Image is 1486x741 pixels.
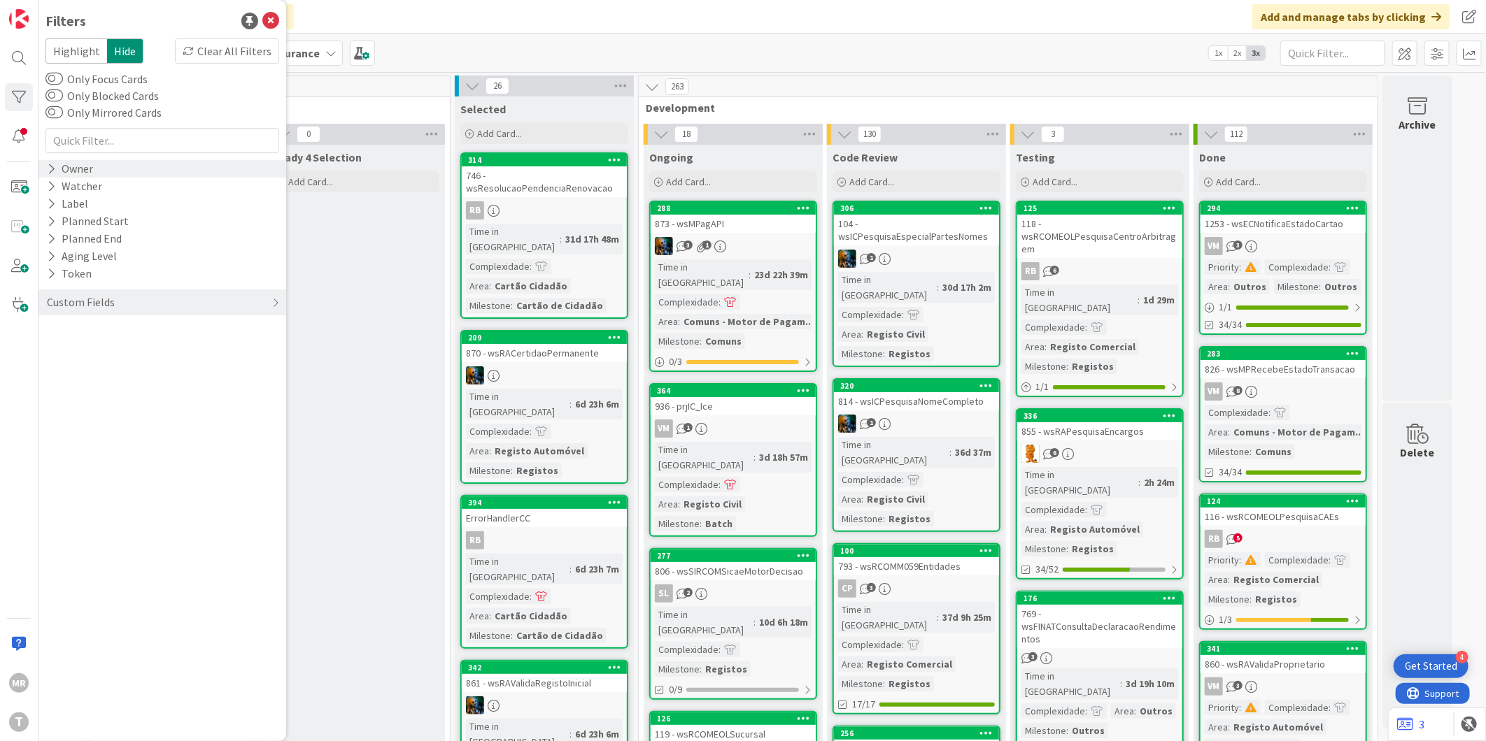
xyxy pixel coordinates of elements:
div: CP [838,580,856,598]
span: : [569,561,572,577]
div: Area [1205,572,1228,587]
span: : [511,298,513,313]
div: 341860 - wsRAValidaProprietario [1201,642,1366,673]
span: 8 [1233,386,1243,395]
div: 294 [1201,202,1366,215]
div: Registo Civil [863,491,928,507]
span: : [560,231,562,247]
div: Area [655,314,678,329]
div: Time in [GEOGRAPHIC_DATA] [655,607,753,638]
div: 10d 6h 18m [756,614,812,630]
div: Cartão Cidadão [491,608,571,624]
span: : [883,346,885,361]
div: Registo Comercial [1230,572,1322,587]
a: 100793 - wsRCOMM059EntidadesCPTime in [GEOGRAPHIC_DATA]:37d 9h 25mComplexidade:Area:Registo Comer... [833,543,1000,714]
div: Registos [1068,541,1117,556]
span: 2 [684,588,693,597]
span: 1 / 1 [1219,300,1232,315]
div: 4 [1456,651,1469,663]
div: 294 [1207,203,1366,213]
div: Area [466,278,489,294]
div: Registo Comercial [1047,339,1139,354]
span: : [1228,572,1230,587]
span: : [861,491,863,507]
a: 306104 - wsICPesquisaEspecialPartesNomesJCTime in [GEOGRAPHIC_DATA]:30d 17h 2mComplexidade:Area:R... [833,201,1000,367]
div: Registo Civil [863,326,928,342]
span: : [719,642,721,657]
div: VM [655,419,673,438]
div: 1/1 [1201,298,1366,316]
div: Milestone [655,661,700,677]
div: Outros [1230,279,1270,294]
div: 342 [468,663,627,672]
div: 1/1 [1017,378,1182,396]
a: 394ErrorHandlerCCRBTime in [GEOGRAPHIC_DATA]:6d 23h 7mComplexidade:Area:Cartão CidadãoMilestone:C... [460,495,628,649]
div: Area [466,443,489,459]
span: 3 [684,240,693,250]
div: Comuns - Motor de Pagam... [680,314,817,329]
span: : [949,445,951,460]
div: Complexidade [466,589,530,604]
button: Only Blocked Cards [45,89,63,103]
div: Registo Comercial [863,656,956,672]
div: 860 - wsRAValidaProprietario [1201,655,1366,673]
span: Support [29,2,64,19]
div: 793 - wsRCOMM059Entidades [834,557,999,575]
div: Area [838,491,861,507]
span: : [902,307,904,322]
a: 2941253 - wsECNotificaEstadoCartaoVMPriority:Complexidade:Area:OutrosMilestone:Outros1/134/34 [1199,201,1367,335]
button: Only Mirrored Cards [45,106,63,120]
div: 364 [651,384,816,397]
div: Milestone [838,676,883,691]
div: 1/3 [1201,611,1366,628]
span: : [700,661,702,677]
span: 34/34 [1219,465,1242,480]
span: 34/52 [1035,562,1059,577]
span: : [1250,444,1252,459]
div: 283 [1207,349,1366,359]
div: VM [1205,382,1223,401]
div: 936 - prjIC_Ice [651,397,816,415]
div: Complexidade [1265,259,1329,275]
div: Registos [1252,591,1301,607]
div: 176769 - wsFINATConsultaDeclaracaoRendimentos [1017,592,1182,648]
span: : [861,326,863,342]
div: 0/3 [651,353,816,370]
input: Quick Filter... [45,128,279,153]
div: Milestone [655,516,700,531]
label: Only Blocked Cards [45,87,159,104]
label: Only Mirrored Cards [45,104,162,121]
span: : [937,610,939,625]
div: 769 - wsFINATConsultaDeclaracaoRendimentos [1017,605,1182,648]
span: Add Card... [666,175,711,188]
span: : [1239,259,1241,275]
span: 1 [867,418,876,427]
span: : [902,637,904,652]
div: 125118 - wsRCOMEOLPesquisaCentroArbitragem [1017,202,1182,258]
div: Cartão Cidadão [491,278,571,294]
div: Registos [702,661,751,677]
div: 870 - wsRACertidaoPermanente [462,344,627,362]
span: 5 [1233,533,1243,542]
div: Cartão de Cidadão [513,628,607,643]
div: Area [655,496,678,512]
span: Add Card... [477,127,522,140]
div: Complexidade [1265,552,1329,568]
div: RB [1205,530,1223,548]
span: : [753,614,756,630]
span: : [700,516,702,531]
div: Registos [513,463,562,478]
div: Registo Automóvel [1047,521,1143,537]
div: JC [834,415,999,433]
span: : [1329,259,1331,275]
div: RB [1017,262,1182,280]
div: 118 - wsRCOMEOLPesquisaCentroArbitragem [1017,215,1182,258]
div: 209 [462,331,627,344]
div: JC [462,366,627,384]
div: Area [838,326,861,342]
span: : [1329,552,1331,568]
div: 3d 18h 57m [756,449,812,465]
span: 3 [1233,240,1243,250]
a: 336855 - wsRAPesquisaEncargosRLTime in [GEOGRAPHIC_DATA]:2h 24mComplexidade:Area:Registo Automóve... [1016,408,1184,580]
div: 341 [1207,644,1366,654]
